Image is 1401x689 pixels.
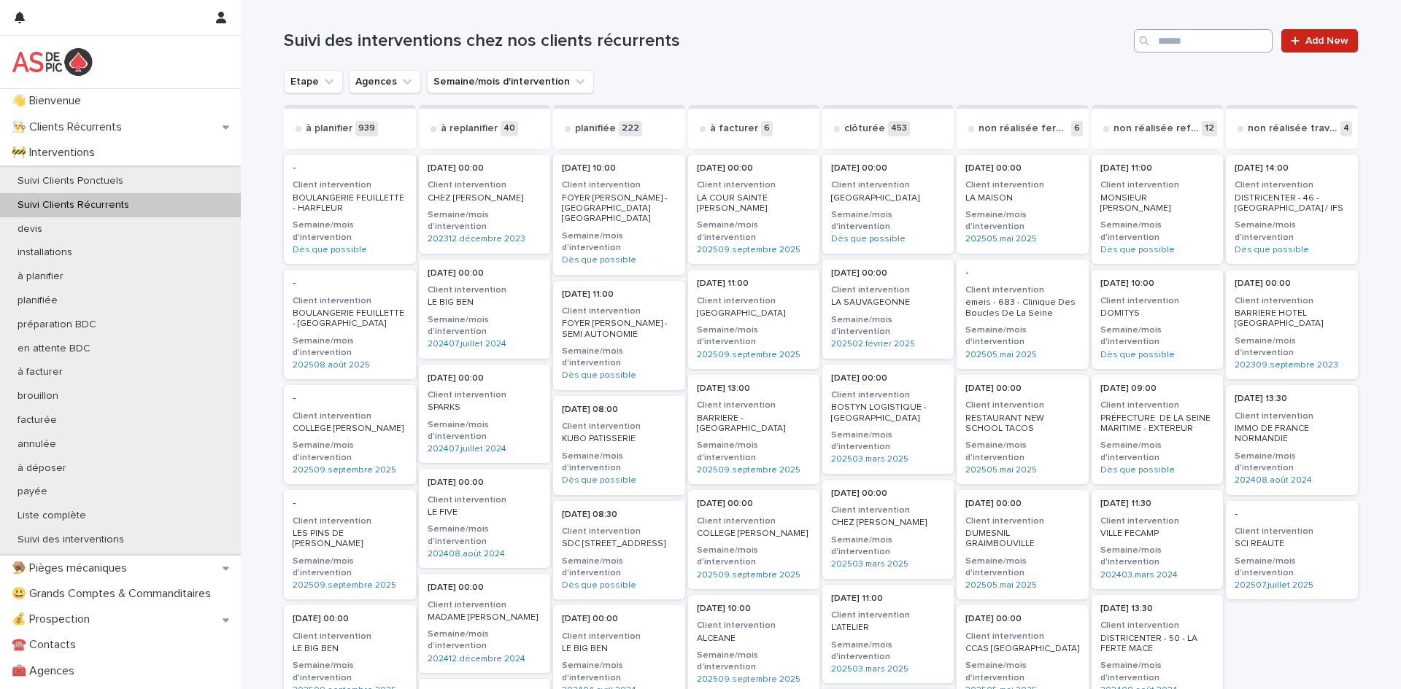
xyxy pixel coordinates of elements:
a: 202509.septembre 2025 [697,350,800,360]
a: 202503.mars 2025 [831,664,908,674]
h3: Client intervention [562,526,676,537]
h3: Semaine/mois d'intervention [428,209,541,233]
a: 202509.septembre 2025 [697,465,800,475]
a: Dès que possible [562,370,636,381]
h3: Client intervention [1100,179,1214,191]
a: Dès que possible [562,255,636,265]
div: [DATE] 00:00Client interventionMADAME [PERSON_NAME]Semaine/mois d'intervention202412.décembre 2024 [419,574,550,673]
div: [DATE] 10:00Client interventionDOMITYSSemaine/mois d'interventionDès que possible [1092,270,1223,369]
a: [DATE] 00:00Client interventionLA COUR SAINTE [PERSON_NAME]Semaine/mois d'intervention202509.sept... [688,155,819,264]
a: -Client interventionemeis - 683 - Clinique Des Boucles De La SeineSemaine/mois d'intervention2025... [957,260,1088,369]
p: [DATE] 11:00 [562,289,676,300]
button: Etape [284,70,343,93]
h3: Client intervention [428,284,541,296]
p: [GEOGRAPHIC_DATA] [697,308,811,319]
h3: Client intervention [562,631,676,642]
p: [DATE] 00:00 [831,373,945,384]
p: [DATE] 00:00 [831,163,945,174]
a: 202505.mai 2025 [965,234,1037,244]
a: 202505.mai 2025 [965,465,1037,475]
h3: Semaine/mois d'intervention [831,209,945,233]
p: 💰 Prospection [6,612,101,626]
a: [DATE] 00:00Client interventionCHEZ [PERSON_NAME]Semaine/mois d'intervention202312.décembre 2023 [419,155,550,254]
h3: Semaine/mois d'intervention [697,219,811,243]
h3: Semaine/mois d'intervention [428,628,541,652]
h3: Client intervention [293,410,406,422]
p: BARRIERE - [GEOGRAPHIC_DATA] [697,413,811,435]
div: [DATE] 13:00Client interventionBARRIERE - [GEOGRAPHIC_DATA]Semaine/mois d'intervention202509.sept... [688,375,819,484]
h3: Client intervention [697,620,811,631]
a: 202509.septembre 2025 [697,674,800,685]
h3: Client intervention [965,284,1079,296]
div: [DATE] 00:00Client interventionLE BIG BENSemaine/mois d'intervention202407.juillet 2024 [419,260,550,359]
h3: Semaine/mois d'intervention [1235,451,1348,474]
a: 202509.septembre 2025 [293,465,396,475]
div: [DATE] 00:00Client interventionBARRIERE HOTEL [GEOGRAPHIC_DATA]Semaine/mois d'intervention202309.... [1226,270,1357,379]
p: [DATE] 10:00 [697,604,811,614]
p: [DATE] 13:00 [697,384,811,394]
h3: Client intervention [1235,526,1348,537]
h3: Client intervention [965,400,1079,411]
a: -Client interventionSCI REAUTESemaine/mois d'intervention202507.juillet 2025 [1226,501,1357,600]
p: DISTRICENTER - 46 - [GEOGRAPHIC_DATA] / IFS [1235,193,1348,214]
a: 202408.août 2024 [1235,475,1312,486]
div: [DATE] 00:00Client interventionCHEZ [PERSON_NAME]Semaine/mois d'intervention202503.mars 2025 [822,480,954,579]
h3: Client intervention [428,599,541,611]
button: Semaine/mois d'intervention [427,70,594,93]
h3: Semaine/mois d'intervention [965,440,1079,463]
a: [DATE] 11:30Client interventionVILLE FECAMPSemaine/mois d'intervention202403.mars 2024 [1092,490,1223,589]
div: [DATE] 00:00Client interventionLA MAISONSemaine/mois d'intervention202505.mai 2025 [957,155,1088,254]
p: - [293,394,406,404]
h3: Client intervention [1100,400,1214,411]
a: 202508.août 2025 [293,360,370,370]
p: BOULANGERIE FEUILLETTE - HARFLEUR [293,193,406,214]
p: LE BIG BEN [293,644,406,654]
h3: Semaine/mois d'intervention [562,230,676,254]
h3: Client intervention [1235,179,1348,191]
p: planifiée [6,295,69,307]
a: [DATE] 11:00Client intervention[GEOGRAPHIC_DATA]Semaine/mois d'intervention202509.septembre 2025 [688,270,819,369]
h3: Semaine/mois d'intervention [831,639,945,663]
p: FOYER [PERSON_NAME] - SEMI AUTONOMIE [562,319,676,340]
p: facturée [6,414,69,427]
p: DUMESNIL GRAIMBOUVILLE [965,529,1079,550]
h3: Semaine/mois d'intervention [831,534,945,558]
h3: Client intervention [562,305,676,317]
p: - [293,279,406,289]
h3: Client intervention [697,179,811,191]
p: 🧰 Agences [6,664,86,678]
a: -Client interventionCOLLEGE [PERSON_NAME]Semaine/mois d'intervention202509.septembre 2025 [284,385,415,484]
h3: Semaine/mois d'intervention [1100,660,1214,683]
h3: Semaine/mois d'intervention [697,324,811,348]
input: Search [1134,29,1273,52]
p: BOSTYN LOGISTIQUE - [GEOGRAPHIC_DATA] [831,402,945,424]
div: [DATE] 00:00Client interventionLA SAUVAGEONNESemaine/mois d'intervention202502.février 2025 [822,260,954,359]
a: -Client interventionBOULANGERIE FEUILLETTE - HARFLEURSemaine/mois d'interventionDès que possible [284,155,415,264]
a: Dès que possible [562,580,636,591]
p: 👋 Bienvenue [6,94,93,108]
p: [DATE] 08:30 [562,510,676,520]
a: Dès que possible [1100,245,1175,255]
p: LA SAUVAGEONNE [831,297,945,308]
p: [DATE] 00:00 [428,583,541,593]
p: - [293,163,406,174]
a: 202408.août 2024 [428,549,505,559]
h3: Client intervention [562,179,676,191]
h3: Client intervention [697,295,811,307]
a: [DATE] 08:30Client interventionSDC [STREET_ADDRESS]Semaine/mois d'interventionDès que possible [553,501,684,600]
a: 202507.juillet 2025 [1235,580,1313,591]
a: [DATE] 10:00Client interventionFOYER [PERSON_NAME] - [GEOGRAPHIC_DATA] [GEOGRAPHIC_DATA]Semaine/m... [553,155,684,275]
div: [DATE] 00:00Client intervention[GEOGRAPHIC_DATA]Semaine/mois d'interventionDès que possible [822,155,954,254]
h3: Client intervention [562,421,676,432]
p: COLLEGE [PERSON_NAME] [697,529,811,539]
p: [DATE] 00:00 [562,614,676,624]
button: Agences [349,70,421,93]
p: [DATE] 14:00 [1235,163,1348,174]
a: Dès que possible [1235,245,1309,255]
p: [DATE] 00:00 [831,488,945,499]
h3: Client intervention [831,389,945,401]
a: 202502.février 2025 [831,339,915,349]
